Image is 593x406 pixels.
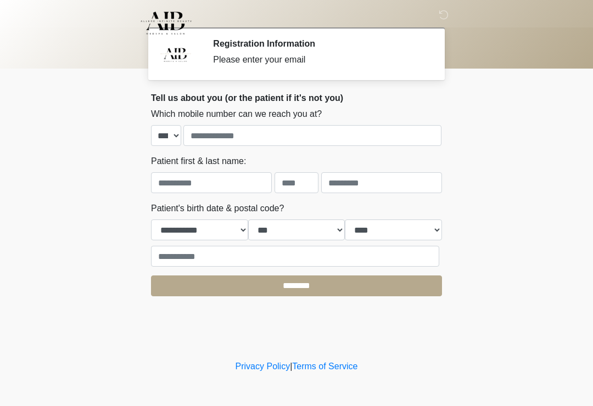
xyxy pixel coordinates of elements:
[151,93,442,103] h2: Tell us about you (or the patient if it's not you)
[236,362,290,371] a: Privacy Policy
[151,155,246,168] label: Patient first & last name:
[213,53,426,66] div: Please enter your email
[140,8,192,38] img: Allure Infinite Beauty Logo
[151,202,284,215] label: Patient's birth date & postal code?
[159,38,192,71] img: Agent Avatar
[292,362,357,371] a: Terms of Service
[290,362,292,371] a: |
[151,108,322,121] label: Which mobile number can we reach you at?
